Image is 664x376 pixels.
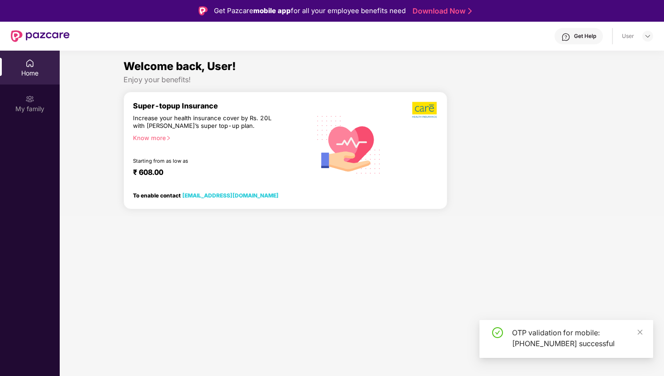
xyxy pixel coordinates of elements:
div: Know more [133,134,305,141]
img: New Pazcare Logo [11,30,70,42]
span: Welcome back, User! [123,60,236,73]
div: Starting from as low as [133,158,272,164]
strong: mobile app [253,6,291,15]
a: [EMAIL_ADDRESS][DOMAIN_NAME] [182,192,279,199]
div: Enjoy your benefits! [123,75,600,85]
img: svg+xml;base64,PHN2ZyBpZD0iSG9tZSIgeG1sbnM9Imh0dHA6Ly93d3cudzMub3JnLzIwMDAvc3ZnIiB3aWR0aD0iMjAiIG... [25,59,34,68]
div: Get Pazcare for all your employee benefits need [214,5,406,16]
div: Increase your health insurance cover by Rs. 20L with [PERSON_NAME]’s super top-up plan. [133,114,272,130]
img: svg+xml;base64,PHN2ZyBpZD0iRHJvcGRvd24tMzJ4MzIiIHhtbG5zPSJodHRwOi8vd3d3LnczLm9yZy8yMDAwL3N2ZyIgd2... [644,33,651,40]
img: svg+xml;base64,PHN2ZyBpZD0iSGVscC0zMngzMiIgeG1sbnM9Imh0dHA6Ly93d3cudzMub3JnLzIwMDAvc3ZnIiB3aWR0aD... [561,33,570,42]
img: b5dec4f62d2307b9de63beb79f102df3.png [412,101,438,118]
span: close [637,329,643,335]
img: svg+xml;base64,PHN2ZyB4bWxucz0iaHR0cDovL3d3dy53My5vcmcvMjAwMC9zdmciIHhtbG5zOnhsaW5rPSJodHRwOi8vd3... [311,105,387,183]
img: svg+xml;base64,PHN2ZyB3aWR0aD0iMjAiIGhlaWdodD0iMjAiIHZpZXdCb3g9IjAgMCAyMCAyMCIgZmlsbD0ibm9uZSIgeG... [25,94,34,103]
a: Download Now [413,6,469,16]
div: Super-topup Insurance [133,101,311,110]
div: ₹ 608.00 [133,168,302,179]
div: User [622,33,634,40]
div: To enable contact [133,192,279,198]
span: check-circle [492,327,503,338]
img: Logo [199,6,208,15]
span: right [166,136,171,141]
img: Stroke [468,6,472,16]
div: Get Help [574,33,596,40]
div: OTP validation for mobile: [PHONE_NUMBER] successful [512,327,642,349]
